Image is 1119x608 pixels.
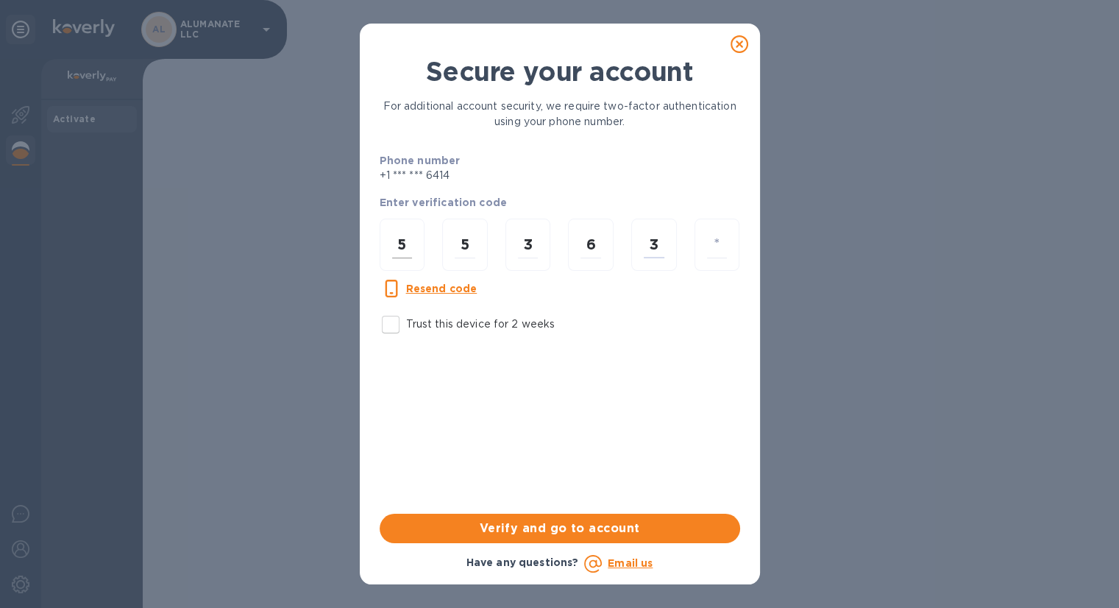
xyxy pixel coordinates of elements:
p: For additional account security, we require two-factor authentication using your phone number. [380,99,740,130]
b: Have any questions? [466,556,579,568]
u: Resend code [406,283,477,294]
b: Phone number [380,155,461,166]
p: Trust this device for 2 weeks [406,317,555,332]
p: Enter verification code [380,195,740,210]
button: Verify and go to account [380,514,740,543]
span: Verify and go to account [391,520,728,537]
a: Email us [608,557,653,569]
h1: Secure your account [380,56,740,87]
